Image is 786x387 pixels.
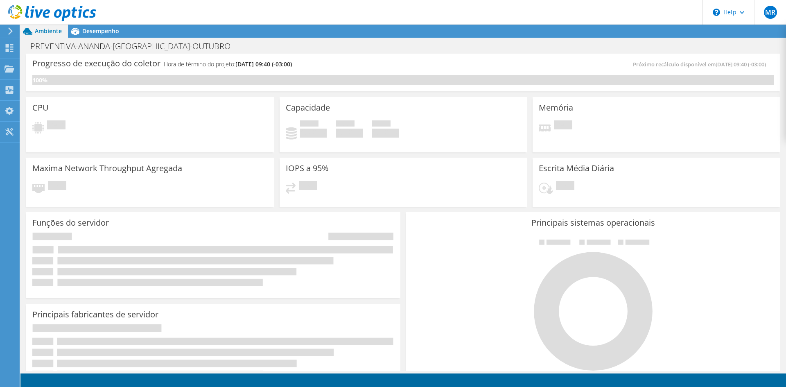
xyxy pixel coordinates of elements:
span: Pendente [554,120,572,131]
h4: 0 GiB [336,129,363,138]
span: Usado [300,120,318,129]
h4: 0 GiB [300,129,327,138]
span: Próximo recálculo disponível em [633,61,770,68]
h3: Principais fabricantes de servidor [32,310,158,319]
span: Pendente [556,181,574,192]
h3: Maxima Network Throughput Agregada [32,164,182,173]
h3: Principais sistemas operacionais [412,218,774,227]
h4: Hora de término do projeto: [164,60,292,69]
span: Pendente [299,181,317,192]
span: Disponível [336,120,355,129]
h3: IOPS a 95% [286,164,329,173]
span: Total [372,120,391,129]
span: [DATE] 09:40 (-03:00) [716,61,766,68]
span: Pendente [47,120,65,131]
span: Ambiente [35,27,62,35]
svg: \n [713,9,720,16]
h3: CPU [32,103,49,112]
span: [DATE] 09:40 (-03:00) [235,60,292,68]
h3: Memória [539,103,573,112]
span: Desempenho [82,27,119,35]
h1: PREVENTIVA-ANANDA-[GEOGRAPHIC_DATA]-OUTUBRO [27,42,243,51]
h3: Capacidade [286,103,330,112]
h4: 0 GiB [372,129,399,138]
span: MR [764,6,777,19]
h3: Escrita Média Diária [539,164,614,173]
h3: Funções do servidor [32,218,109,227]
span: Pendente [48,181,66,192]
